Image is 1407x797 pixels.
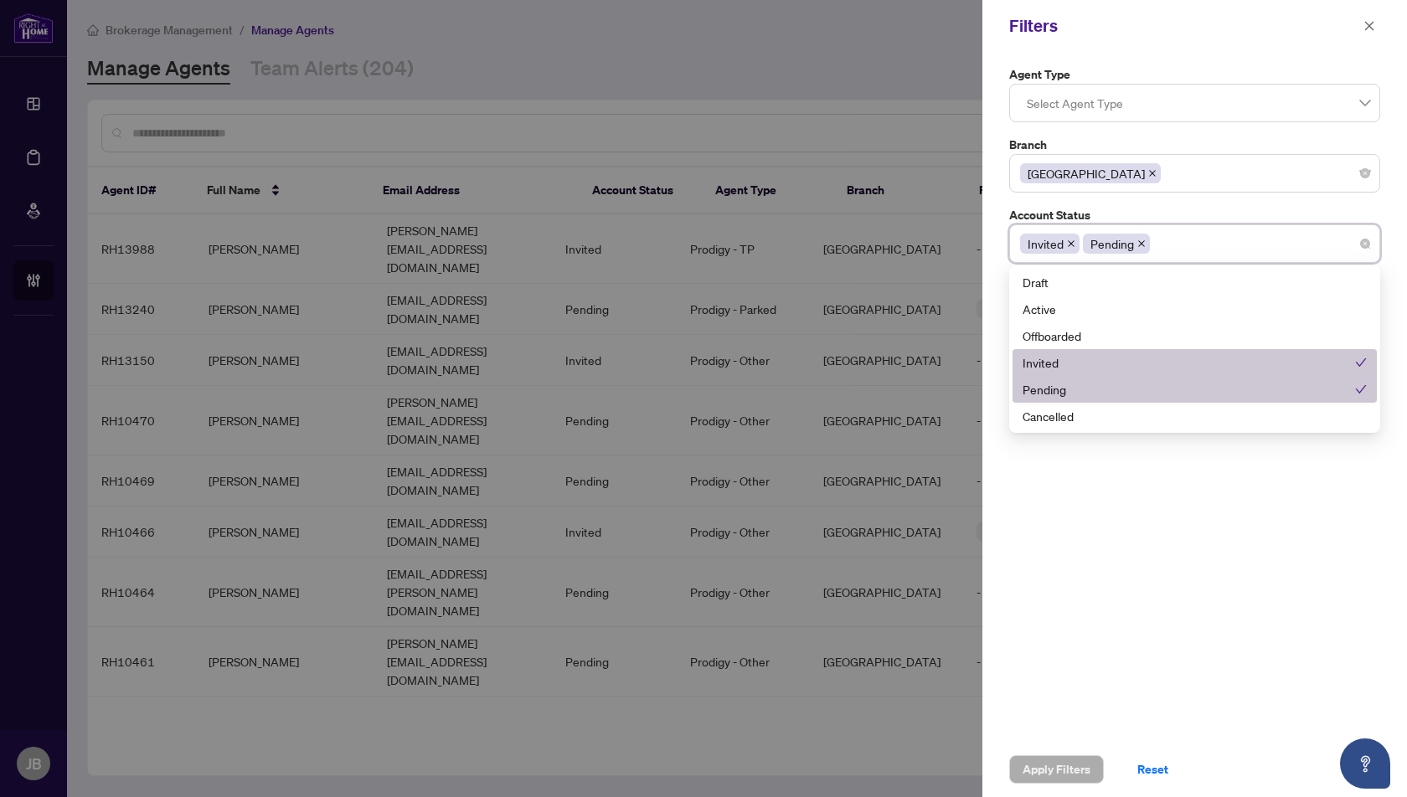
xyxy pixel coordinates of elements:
[1009,65,1380,84] label: Agent Type
[1009,13,1358,39] div: Filters
[1013,296,1377,322] div: Active
[1028,164,1145,183] span: [GEOGRAPHIC_DATA]
[1363,20,1375,32] span: close
[1013,269,1377,296] div: Draft
[1013,349,1377,376] div: Invited
[1013,403,1377,429] div: Cancelled
[1023,273,1367,291] div: Draft
[1028,234,1064,253] span: Invited
[1124,755,1182,784] button: Reset
[1009,206,1380,224] label: Account Status
[1023,327,1367,345] div: Offboarded
[1023,353,1355,372] div: Invited
[1020,163,1161,183] span: Mississauga
[1360,168,1370,178] span: close-circle
[1360,239,1370,249] span: close-circle
[1023,300,1367,318] div: Active
[1137,239,1146,248] span: close
[1137,756,1168,783] span: Reset
[1148,169,1157,177] span: close
[1013,376,1377,403] div: Pending
[1009,755,1104,784] button: Apply Filters
[1020,234,1080,254] span: Invited
[1009,136,1380,154] label: Branch
[1340,738,1390,789] button: Open asap
[1355,357,1367,368] span: check
[1083,234,1150,254] span: Pending
[1023,407,1367,425] div: Cancelled
[1023,380,1355,398] div: Pending
[1090,234,1134,253] span: Pending
[1067,239,1075,248] span: close
[1355,383,1367,395] span: check
[1013,322,1377,349] div: Offboarded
